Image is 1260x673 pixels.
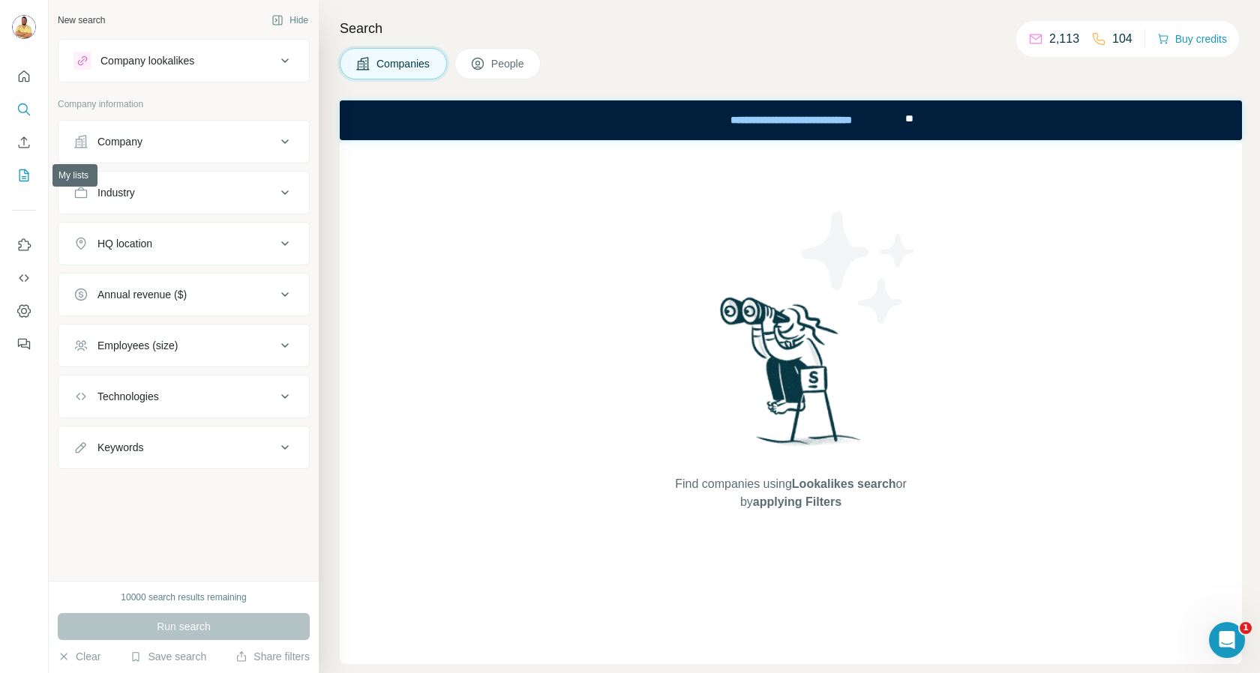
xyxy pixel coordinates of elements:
[58,124,309,160] button: Company
[97,185,135,200] div: Industry
[12,265,36,292] button: Use Surfe API
[1049,30,1079,48] p: 2,113
[97,338,178,353] div: Employees (size)
[376,56,431,71] span: Companies
[340,100,1242,140] iframe: Banner
[12,96,36,123] button: Search
[100,53,194,68] div: Company lookalikes
[1209,622,1245,658] iframe: Intercom live chat
[261,9,319,31] button: Hide
[58,13,105,27] div: New search
[12,232,36,259] button: Use Surfe on LinkedIn
[12,298,36,325] button: Dashboard
[491,56,526,71] span: People
[58,429,309,465] button: Keywords
[58,43,309,79] button: Company lookalikes
[1112,30,1132,48] p: 104
[713,293,869,460] img: Surfe Illustration - Woman searching with binoculars
[12,162,36,189] button: My lists
[121,591,246,604] div: 10000 search results remaining
[97,236,152,251] div: HQ location
[97,389,159,404] div: Technologies
[58,175,309,211] button: Industry
[58,226,309,262] button: HQ location
[1240,622,1252,634] span: 1
[12,331,36,357] button: Feedback
[1157,28,1227,49] button: Buy credits
[97,440,143,455] div: Keywords
[12,63,36,90] button: Quick start
[12,15,36,39] img: Avatar
[58,328,309,363] button: Employees (size)
[792,477,896,490] span: Lookalikes search
[12,129,36,156] button: Enrich CSV
[58,649,100,664] button: Clear
[58,378,309,414] button: Technologies
[130,649,206,664] button: Save search
[58,97,310,111] p: Company information
[97,287,187,302] div: Annual revenue ($)
[97,134,142,149] div: Company
[235,649,310,664] button: Share filters
[58,277,309,313] button: Annual revenue ($)
[670,475,910,511] span: Find companies using or by
[753,495,841,508] span: applying Filters
[340,18,1242,39] h4: Search
[791,200,926,335] img: Surfe Illustration - Stars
